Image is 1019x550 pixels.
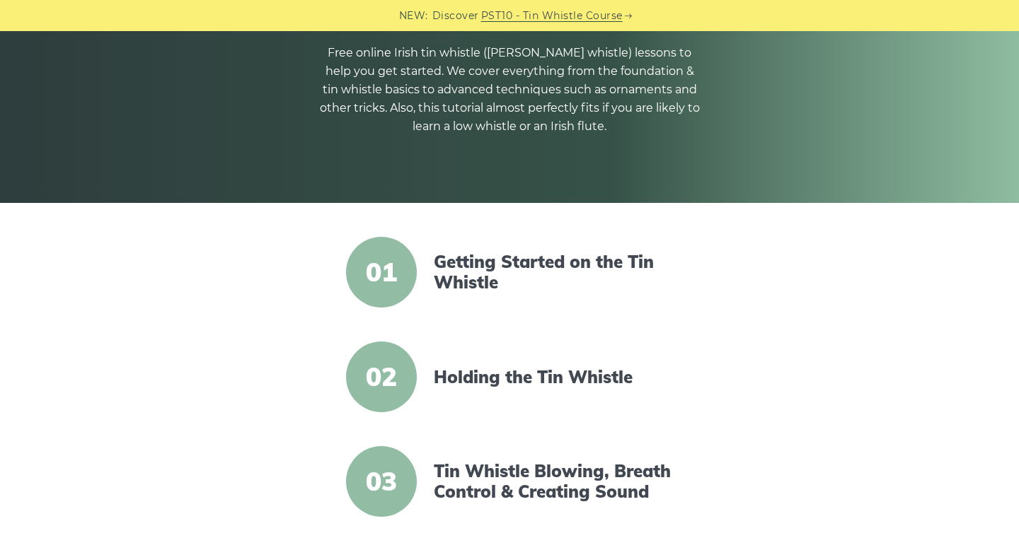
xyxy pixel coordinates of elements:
[110,1,909,35] h1: Tin Whistle Lessons & Tutorials
[399,8,428,24] span: NEW:
[346,341,417,412] span: 02
[432,8,479,24] span: Discover
[434,367,677,387] a: Holding the Tin Whistle
[346,446,417,517] span: 03
[318,44,701,136] p: Free online Irish tin whistle ([PERSON_NAME] whistle) lessons to help you get started. We cover e...
[481,8,623,24] a: PST10 - Tin Whistle Course
[434,461,677,502] a: Tin Whistle Blowing, Breath Control & Creating Sound
[346,237,417,308] span: 01
[434,252,677,293] a: Getting Started on the Tin Whistle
